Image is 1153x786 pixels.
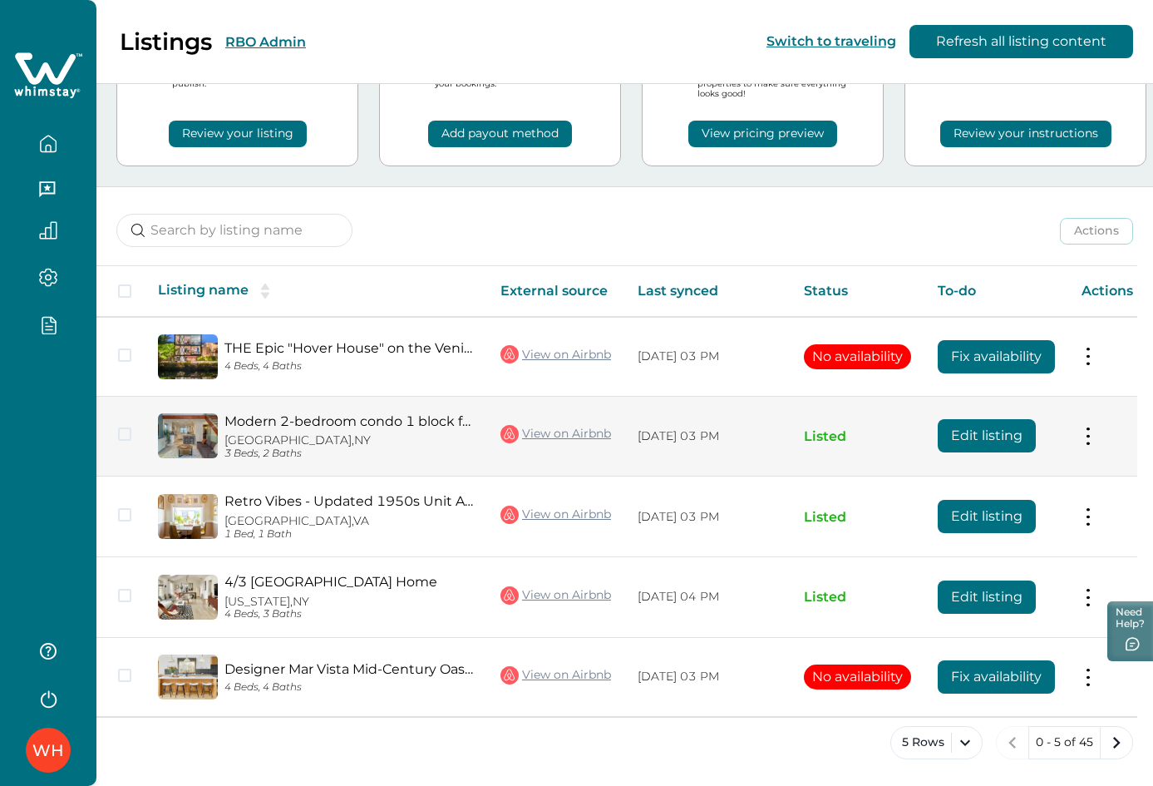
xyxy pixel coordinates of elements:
th: Status [791,266,924,317]
button: Refresh all listing content [909,25,1133,58]
p: Review pricing details for all your properties to make sure everything looks good! [697,69,870,100]
p: Listed [804,428,911,445]
a: THE Epic "Hover House" on the Venice Beach Canals [224,340,474,356]
p: [US_STATE], NY [224,595,474,609]
th: Actions [1068,266,1146,317]
button: sorting [249,283,282,299]
button: No availability [804,344,911,369]
button: 5 Rows [890,726,983,759]
a: View on Airbnb [500,504,611,526]
p: 4 Beds, 4 Baths [224,360,474,373]
p: [DATE] 03 PM [638,349,777,365]
a: Retro Vibes - Updated 1950s Unit A/C Parking [224,493,474,509]
button: Fix availability [938,660,1055,694]
input: Search by listing name [116,214,352,247]
a: View on Airbnb [500,665,611,686]
button: Review your instructions [940,121,1111,147]
img: propertyImage_Modern 2-bedroom condo 1 block from Venice beach [158,413,218,458]
p: 4 Beds, 4 Baths [224,681,474,694]
button: RBO Admin [225,34,306,50]
p: 1 Bed, 1 Bath [224,528,474,541]
p: 4 Beds, 3 Baths [224,608,474,620]
button: Edit listing [938,581,1036,614]
p: [DATE] 03 PM [638,428,777,445]
p: Listed [804,509,911,526]
button: Switch to traveling [766,33,896,49]
button: previous page [996,726,1029,759]
p: 3 Beds, 2 Baths [224,447,474,460]
th: External source [487,266,624,317]
button: Edit listing [938,419,1036,452]
button: No availability [804,665,911,690]
a: 4/3 [GEOGRAPHIC_DATA] Home [224,574,474,590]
p: [GEOGRAPHIC_DATA], NY [224,433,474,447]
button: View pricing preview [688,121,837,147]
div: Whimstay Host [32,730,64,770]
button: Actions [1060,218,1133,245]
p: [GEOGRAPHIC_DATA], VA [224,514,474,528]
a: View on Airbnb [500,423,611,445]
img: propertyImage_Retro Vibes - Updated 1950s Unit A/C Parking [158,494,218,539]
a: Modern 2-bedroom condo 1 block from [GEOGRAPHIC_DATA] [224,413,474,429]
th: To-do [924,266,1068,317]
button: Fix availability [938,340,1055,373]
button: Review your listing [169,121,307,147]
p: Listings [120,27,212,56]
button: Add payout method [428,121,572,147]
th: Listing name [145,266,487,317]
p: [DATE] 04 PM [638,589,777,606]
button: Edit listing [938,500,1036,533]
p: [DATE] 03 PM [638,509,777,526]
img: propertyImage_THE Epic "Hover House" on the Venice Beach Canals [158,334,218,379]
p: [DATE] 03 PM [638,669,777,685]
img: propertyImage_4/3 West LA Modern Bungalow Home [158,575,218,620]
a: View on Airbnb [500,344,611,365]
a: Designer Mar Vista Mid-Century Oasis with Pool 4BR [224,661,474,677]
p: 0 - 5 of 45 [1036,734,1093,751]
button: next page [1100,726,1133,759]
p: Listed [804,589,911,606]
a: View on Airbnb [500,585,611,606]
img: propertyImage_Designer Mar Vista Mid-Century Oasis with Pool 4BR [158,655,218,699]
button: 0 - 5 of 45 [1028,726,1101,759]
th: Last synced [624,266,791,317]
